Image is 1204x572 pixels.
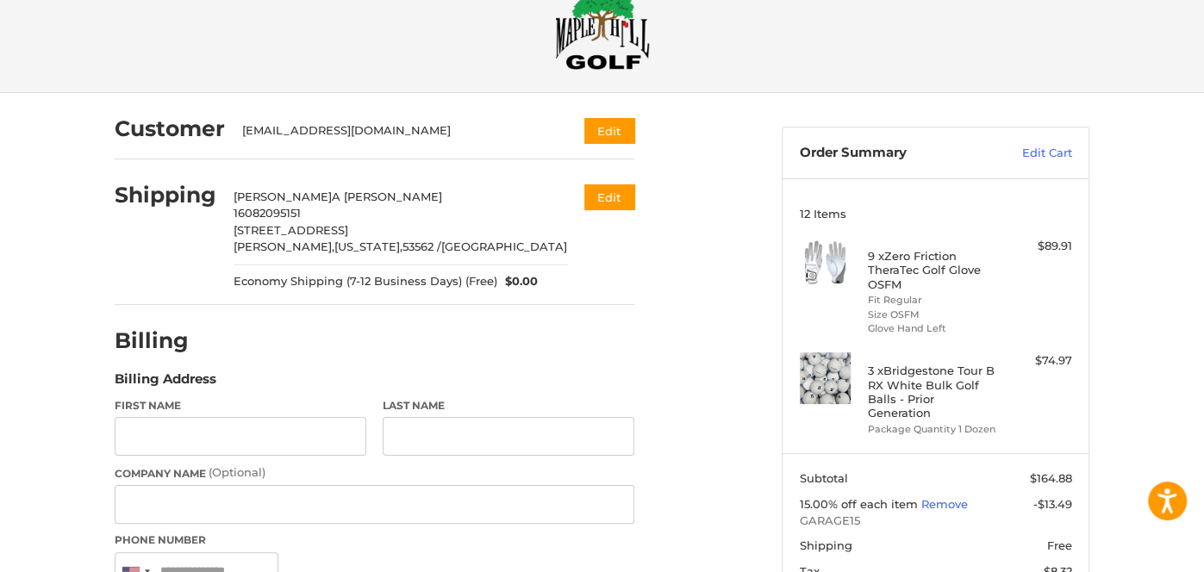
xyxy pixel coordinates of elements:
[868,364,1000,420] h4: 3 x Bridgestone Tour B RX White Bulk Golf Balls - Prior Generation
[209,465,265,479] small: (Optional)
[115,327,215,354] h2: Billing
[1030,471,1072,485] span: $164.88
[868,422,1000,437] li: Package Quantity 1 Dozen
[584,118,634,143] button: Edit
[868,308,1000,322] li: Size OSFM
[234,206,301,220] span: 16082095151
[402,239,441,253] span: 53562 /
[332,190,442,203] span: A [PERSON_NAME]
[1004,238,1072,255] div: $89.91
[242,122,552,140] div: [EMAIL_ADDRESS][DOMAIN_NAME]
[115,115,225,142] h2: Customer
[921,497,968,511] a: Remove
[234,239,334,253] span: [PERSON_NAME],
[800,207,1072,221] h3: 12 Items
[334,239,402,253] span: [US_STATE],
[868,249,1000,291] h4: 9 x Zero Friction TheraTec Golf Glove OSFM
[800,497,921,511] span: 15.00% off each item
[383,398,634,413] label: Last Name
[234,190,332,203] span: [PERSON_NAME]
[868,321,1000,336] li: Glove Hand Left
[115,398,366,413] label: First Name
[800,513,1072,530] span: GARAGE15
[234,223,348,237] span: [STREET_ADDRESS]
[1004,352,1072,370] div: $74.97
[868,293,1000,308] li: Fit Regular
[441,239,567,253] span: [GEOGRAPHIC_DATA]
[497,273,539,290] span: $0.00
[115,182,216,208] h2: Shipping
[1033,497,1072,511] span: -$13.49
[800,145,985,162] h3: Order Summary
[800,471,848,485] span: Subtotal
[115,464,634,482] label: Company Name
[985,145,1072,162] a: Edit Cart
[115,370,216,397] legend: Billing Address
[584,184,634,209] button: Edit
[115,532,634,548] label: Phone Number
[234,273,497,290] span: Economy Shipping (7-12 Business Days) (Free)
